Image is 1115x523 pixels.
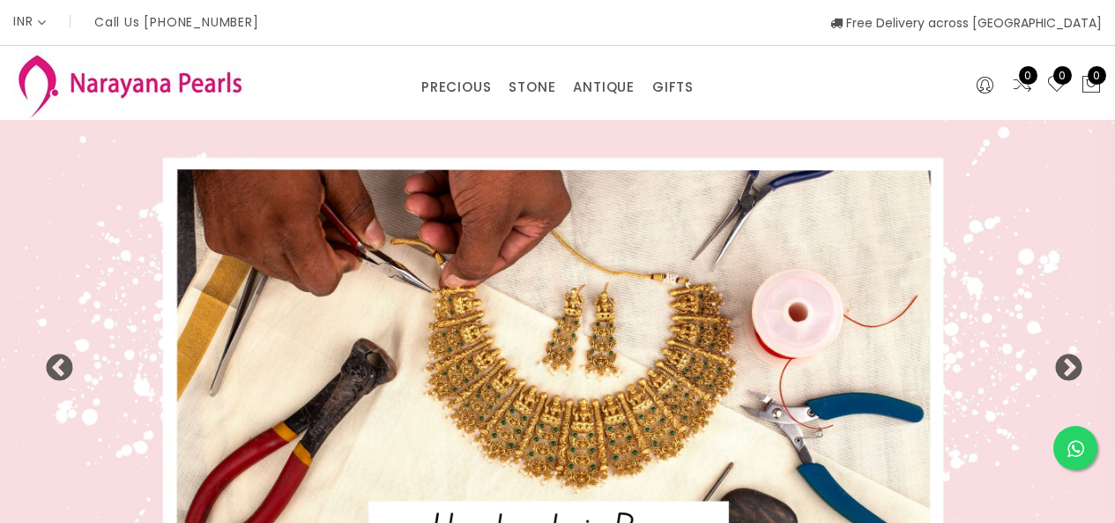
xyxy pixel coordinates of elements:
[509,74,555,101] a: STONE
[1012,74,1033,97] a: 0
[573,74,635,101] a: ANTIQUE
[652,74,694,101] a: GIFTS
[1081,74,1102,97] button: 0
[1053,354,1071,371] button: Next
[421,74,491,101] a: PRECIOUS
[44,354,62,371] button: Previous
[1046,74,1067,97] a: 0
[1088,66,1106,85] span: 0
[1019,66,1037,85] span: 0
[830,14,1102,32] span: Free Delivery across [GEOGRAPHIC_DATA]
[1053,66,1072,85] span: 0
[94,16,259,28] p: Call Us [PHONE_NUMBER]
